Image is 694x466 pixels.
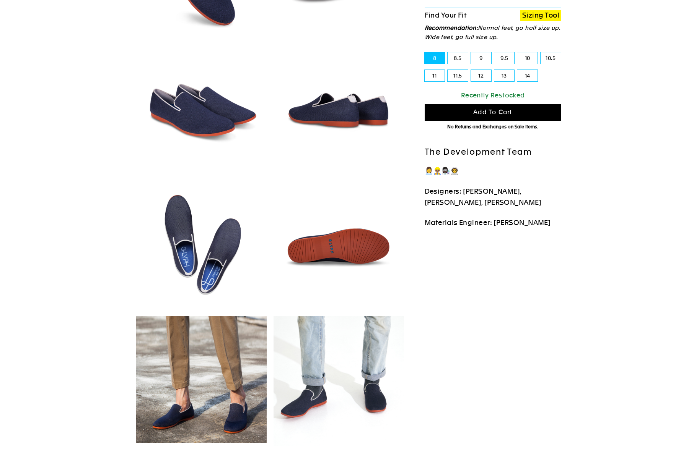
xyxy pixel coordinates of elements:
span: No Returns and Exchanges on Sale Items. [447,124,538,129]
label: 8 [425,52,445,64]
a: Sizing Tool [520,10,561,21]
p: Materials Engineer: [PERSON_NAME] [425,217,562,228]
p: Normal feet, go half size up. Wide feet, go full size up. [425,23,562,42]
label: 13 [494,70,515,81]
label: 10.5 [541,52,561,64]
p: 👩‍💼👷🏽‍♂️👩🏿‍🔬👨‍🚀 [425,165,562,176]
div: Recently Restocked [425,90,562,100]
img: Marlin [274,179,404,309]
img: Marlin [136,179,267,309]
label: 11.5 [448,70,468,81]
label: 10 [517,52,538,64]
span: Find Your Fit [425,11,467,19]
img: Marlin [274,316,404,446]
strong: Recommendation: [425,24,478,31]
p: Designers: [PERSON_NAME], [PERSON_NAME], [PERSON_NAME] [425,186,562,208]
label: 11 [425,70,445,81]
label: 14 [517,70,538,81]
label: 9.5 [494,52,515,64]
button: Add to cart [425,104,562,121]
img: Marlin [136,316,267,443]
h2: The Development Team [425,147,562,158]
label: 9 [471,52,491,64]
img: Marlin [136,42,267,172]
label: 8.5 [448,52,468,64]
span: Add to cart [473,108,512,116]
label: 12 [471,70,491,81]
img: Marlin [274,42,404,172]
